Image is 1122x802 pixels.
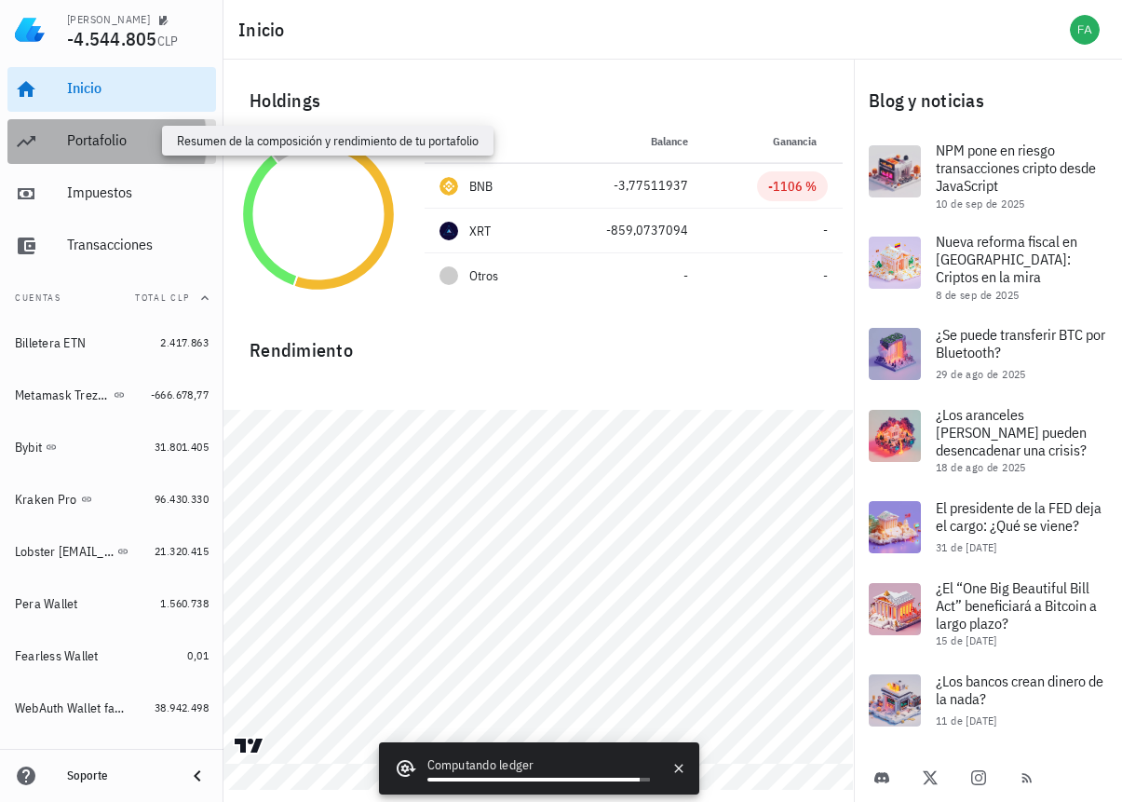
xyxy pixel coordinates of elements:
a: Impuestos [7,171,216,216]
span: ¿Los bancos crean dinero de la nada? [936,672,1103,708]
a: Lobster [EMAIL_ADDRESS][DOMAIN_NAME] 21.320.415 [7,529,216,574]
div: Fearless Wallet [15,648,99,664]
span: - [683,267,688,284]
button: CuentasTotal CLP [7,276,216,320]
div: BNB-icon [439,177,458,196]
div: Blog y noticias [854,71,1122,130]
div: -859,0737094 [562,221,688,240]
div: -3,77511937 [562,176,688,196]
span: 0,01 [187,648,209,662]
div: XRT [469,222,492,240]
a: NPM pone en riesgo transacciones cripto desde JavaScript 10 de sep de 2025 [854,130,1122,222]
span: -666.678,77 [151,387,209,401]
div: Holdings [235,71,843,130]
div: Pera Wallet [15,596,78,612]
div: Portafolio [67,131,209,149]
div: Computando ledger [427,755,651,778]
span: 38.942.498 [155,700,209,714]
th: Moneda [425,119,547,164]
div: Billetera ETN [15,335,86,351]
span: ¿Se puede transferir BTC por Bluetooth? [936,325,1105,361]
div: Metamask Trezor Cadenas Ethereum, Binance SC, [15,387,110,403]
a: Bybit 31.801.405 [7,425,216,469]
span: 18 de ago de 2025 [936,460,1026,474]
span: Total CLP [135,292,190,304]
span: El presidente de la FED deja el cargo: ¿Qué se viene? [936,498,1102,535]
h1: Inicio [238,15,292,45]
div: Kraken Pro [15,492,77,508]
a: Kraken Pro 96.430.330 [7,477,216,522]
span: 2.417.863 [160,335,209,349]
div: XRT-icon [439,222,458,240]
span: 8 de sep de 2025 [936,288,1019,302]
span: ¿Los aranceles [PERSON_NAME] pueden desencadenar una crisis? [936,405,1087,459]
div: -1106 % [768,177,817,196]
span: 1.560.738 [160,596,209,610]
a: Inicio [7,67,216,112]
a: ¿El “One Big Beautiful Bill Act” beneficiará a Bitcoin a largo plazo? 15 de [DATE] [854,568,1122,659]
div: BNB [469,177,493,196]
span: - [823,267,828,284]
span: 10 de sep de 2025 [936,197,1025,211]
span: Ganancia [773,134,828,148]
div: WebAuth Wallet farancibia [15,700,128,716]
div: Soporte [67,768,171,783]
span: 21.320.415 [155,544,209,558]
span: 31 de [DATE] [936,540,997,554]
div: Inicio [67,79,209,97]
span: CLP [157,33,179,49]
a: ¿Los aranceles [PERSON_NAME] pueden desencadenar una crisis? 18 de ago de 2025 [854,395,1122,486]
div: [PERSON_NAME] [67,12,150,27]
div: Bybit [15,440,42,455]
span: - [823,222,828,238]
span: -4.544.805 [67,26,157,51]
div: Rendimiento [235,320,843,365]
a: Metamask Trezor Cadenas Ethereum, Binance SC, -666.678,77 [7,373,216,417]
a: WebAuth Wallet farancibia 38.942.498 [7,686,216,730]
a: Charting by TradingView [233,737,265,754]
a: Fearless Wallet 0,01 [7,633,216,678]
span: 15 de [DATE] [936,633,997,647]
span: 31.801.405 [155,440,209,454]
a: Nueva reforma fiscal en [GEOGRAPHIC_DATA]: Criptos en la mira 8 de sep de 2025 [854,222,1122,313]
span: NPM pone en riesgo transacciones cripto desde JavaScript [936,141,1096,195]
a: El presidente de la FED deja el cargo: ¿Qué se viene? 31 de [DATE] [854,486,1122,568]
span: 96.430.330 [155,492,209,506]
span: 11 de [DATE] [936,714,997,727]
a: Transacciones [7,224,216,268]
a: ¿Los bancos crean dinero de la nada? 11 de [DATE] [854,659,1122,741]
div: Transacciones [67,236,209,253]
span: Nueva reforma fiscal en [GEOGRAPHIC_DATA]: Criptos en la mira [936,232,1077,286]
div: Lobster [EMAIL_ADDRESS][DOMAIN_NAME] [15,544,114,560]
img: LedgiFi [15,15,45,45]
a: Pera Wallet 1.560.738 [7,581,216,626]
span: ¿El “One Big Beautiful Bill Act” beneficiará a Bitcoin a largo plazo? [936,578,1097,632]
a: ¿Se puede transferir BTC por Bluetooth? 29 de ago de 2025 [854,313,1122,395]
th: Balance [547,119,703,164]
div: avatar [1070,15,1100,45]
span: Otros [469,266,498,286]
a: Portafolio [7,119,216,164]
div: Impuestos [67,184,209,201]
a: Billetera ETN 2.417.863 [7,320,216,365]
span: 29 de ago de 2025 [936,367,1026,381]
